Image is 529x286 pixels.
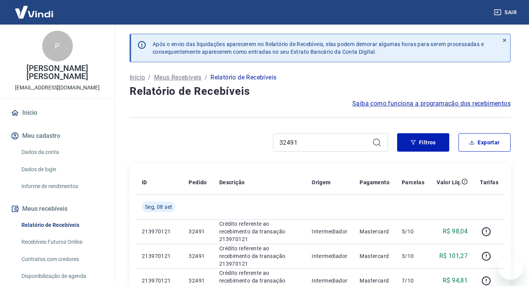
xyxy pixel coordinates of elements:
p: 32491 [189,252,207,260]
p: 7/10 [402,277,424,284]
p: Crédito referente ao recebimento da transação 213970121 [219,245,299,268]
p: R$ 94,81 [443,276,468,285]
p: Origem [312,179,330,186]
button: Meus recebíveis [9,200,105,217]
p: Intermediador [312,252,347,260]
h4: Relatório de Recebíveis [130,84,511,99]
a: Dados de login [18,162,105,177]
p: 213970121 [142,228,176,235]
p: ID [142,179,147,186]
a: Recebíveis Futuros Online [18,234,105,250]
div: P [42,31,73,61]
p: Intermediador [312,277,347,284]
p: 3/10 [402,252,424,260]
p: Valor Líq. [437,179,462,186]
p: Crédito referente ao recebimento da transação 213970121 [219,220,299,243]
input: Busque pelo número do pedido [279,137,369,148]
p: Intermediador [312,228,347,235]
p: Mastercard [360,252,389,260]
a: Informe de rendimentos [18,179,105,194]
span: Seg, 08 set [145,203,172,211]
button: Meu cadastro [9,127,105,144]
p: Tarifas [480,179,498,186]
p: / [205,73,207,82]
a: Saiba como funciona a programação dos recebimentos [352,99,511,108]
a: Início [130,73,145,82]
img: Vindi [9,0,59,24]
p: Mastercard [360,277,389,284]
p: 32491 [189,277,207,284]
p: / [148,73,151,82]
p: 213970121 [142,277,176,284]
p: Pagamento [360,179,389,186]
a: Meus Recebíveis [154,73,202,82]
p: R$ 101,27 [439,251,468,261]
p: Pedido [189,179,207,186]
p: Após o envio das liquidações aparecerem no Relatório de Recebíveis, elas podem demorar algumas ho... [153,40,484,56]
p: [PERSON_NAME] [PERSON_NAME] [6,64,108,81]
a: Relatório de Recebíveis [18,217,105,233]
p: 213970121 [142,252,176,260]
a: Contratos com credores [18,251,105,267]
button: Filtros [397,133,449,152]
button: Exportar [458,133,511,152]
button: Sair [492,5,520,20]
a: Dados da conta [18,144,105,160]
iframe: Botão para abrir a janela de mensagens [498,255,523,280]
p: R$ 98,04 [443,227,468,236]
a: Disponibilização de agenda [18,268,105,284]
p: [EMAIL_ADDRESS][DOMAIN_NAME] [15,84,100,92]
p: Relatório de Recebíveis [210,73,276,82]
p: 32491 [189,228,207,235]
p: Mastercard [360,228,389,235]
a: Início [9,104,105,121]
p: Descrição [219,179,245,186]
p: Parcelas [402,179,424,186]
p: 5/10 [402,228,424,235]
